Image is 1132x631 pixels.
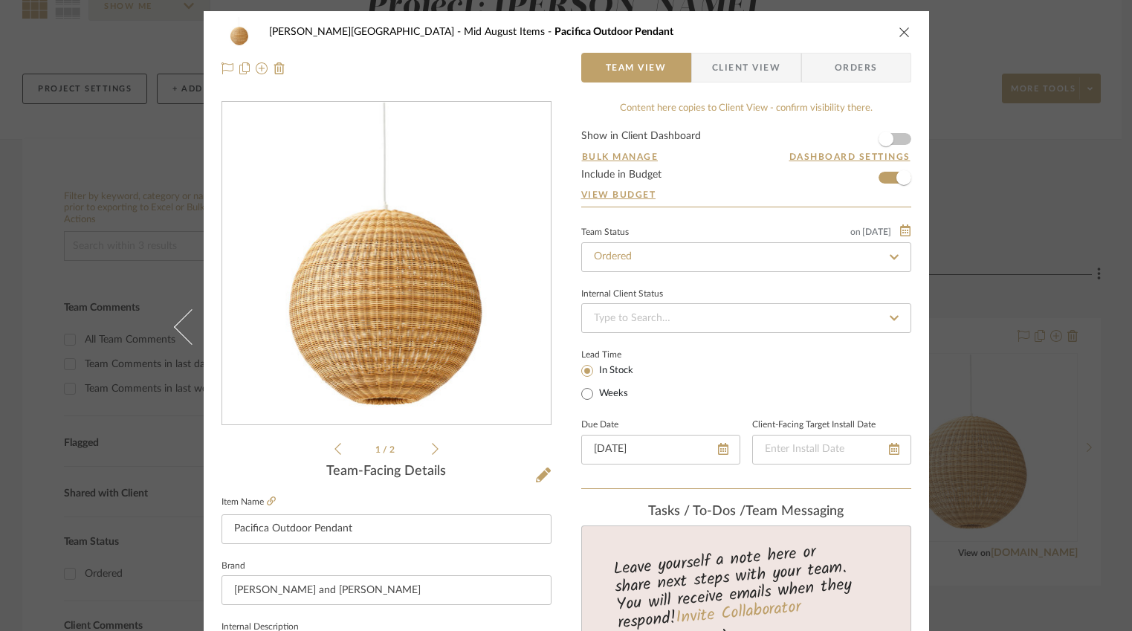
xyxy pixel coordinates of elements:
span: Mid August Items [464,27,554,37]
div: team Messaging [581,504,911,520]
input: Enter Install Date [752,435,911,465]
span: / [383,445,389,454]
span: Client View [712,53,780,82]
label: Item Name [221,496,276,508]
img: 470c7567-f15a-4549-85e1-45aec1dbdabe_436x436.jpg [257,103,515,425]
div: Team Status [581,229,629,236]
a: View Budget [581,189,911,201]
div: 0 [222,103,551,425]
span: on [850,227,861,236]
mat-radio-group: Select item type [581,361,658,403]
span: Team View [606,53,667,82]
span: Tasks / To-Dos / [648,505,745,518]
input: Enter Brand [221,575,552,605]
span: 1 [375,445,383,454]
img: Remove from project [274,62,285,74]
label: Lead Time [581,348,658,361]
input: Enter Item Name [221,514,552,544]
button: close [898,25,911,39]
label: Due Date [581,421,618,429]
span: [DATE] [861,227,893,237]
span: [PERSON_NAME][GEOGRAPHIC_DATA] [269,27,464,37]
img: 470c7567-f15a-4549-85e1-45aec1dbdabe_48x40.jpg [221,17,257,47]
span: Orders [818,53,894,82]
button: Bulk Manage [581,150,659,164]
div: Team-Facing Details [221,464,552,480]
button: Dashboard Settings [789,150,911,164]
div: Content here copies to Client View - confirm visibility there. [581,101,911,116]
label: In Stock [596,364,633,378]
label: Client-Facing Target Install Date [752,421,876,429]
span: 2 [389,445,397,454]
span: Pacifica Outdoor Pendant [554,27,673,37]
div: Internal Client Status [581,291,663,298]
label: Weeks [596,387,628,401]
input: Type to Search… [581,242,911,272]
input: Type to Search… [581,303,911,333]
input: Enter Due Date [581,435,740,465]
label: Internal Description [221,624,299,631]
label: Brand [221,563,245,570]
